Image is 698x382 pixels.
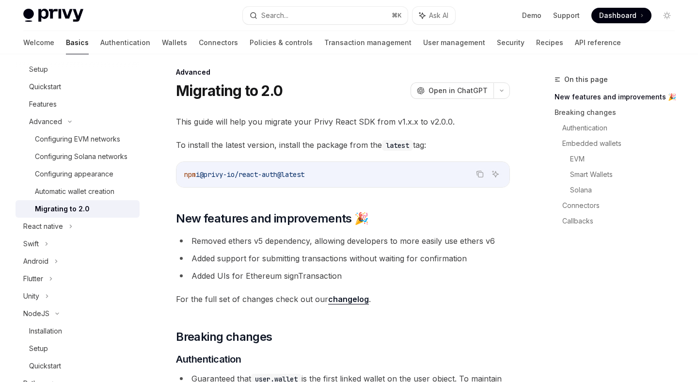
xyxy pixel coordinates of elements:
[66,31,89,54] a: Basics
[162,31,187,54] a: Wallets
[29,81,61,93] div: Quickstart
[536,31,563,54] a: Recipes
[176,269,510,283] li: Added UIs for Ethereum signTransaction
[555,89,682,105] a: New features and improvements 🎉
[261,10,288,21] div: Search...
[474,168,486,180] button: Copy the contents from the code block
[29,98,57,110] div: Features
[176,292,510,306] span: For the full set of changes check out our .
[29,360,61,372] div: Quickstart
[411,82,493,99] button: Open in ChatGPT
[16,165,140,183] a: Configuring appearance
[423,31,485,54] a: User management
[16,322,140,340] a: Installation
[29,116,62,127] div: Advanced
[23,9,83,22] img: light logo
[497,31,524,54] a: Security
[243,7,407,24] button: Search...⌘K
[555,105,682,120] a: Breaking changes
[562,213,682,229] a: Callbacks
[562,120,682,136] a: Authentication
[16,95,140,113] a: Features
[570,151,682,167] a: EVM
[200,170,304,179] span: @privy-io/react-auth@latest
[176,67,510,77] div: Advanced
[23,255,48,267] div: Android
[196,170,200,179] span: i
[176,115,510,128] span: This guide will help you migrate your Privy React SDK from v1.x.x to v2.0.0.
[599,11,636,20] span: Dashboard
[250,31,313,54] a: Policies & controls
[429,11,448,20] span: Ask AI
[29,343,48,354] div: Setup
[562,136,682,151] a: Embedded wallets
[184,170,196,179] span: npm
[35,133,120,145] div: Configuring EVM networks
[328,294,369,304] a: changelog
[176,352,241,366] span: Authentication
[23,31,54,54] a: Welcome
[100,31,150,54] a: Authentication
[382,140,413,151] code: latest
[176,234,510,248] li: Removed ethers v5 dependency, allowing developers to more easily use ethers v6
[176,252,510,265] li: Added support for submitting transactions without waiting for confirmation
[553,11,580,20] a: Support
[489,168,502,180] button: Ask AI
[522,11,541,20] a: Demo
[23,290,39,302] div: Unity
[23,273,43,285] div: Flutter
[23,238,39,250] div: Swift
[428,86,488,95] span: Open in ChatGPT
[29,325,62,337] div: Installation
[176,138,510,152] span: To install the latest version, install the package from the tag:
[324,31,412,54] a: Transaction management
[16,148,140,165] a: Configuring Solana networks
[575,31,621,54] a: API reference
[570,167,682,182] a: Smart Wallets
[35,186,114,197] div: Automatic wallet creation
[16,183,140,200] a: Automatic wallet creation
[591,8,651,23] a: Dashboard
[16,340,140,357] a: Setup
[16,130,140,148] a: Configuring EVM networks
[16,78,140,95] a: Quickstart
[659,8,675,23] button: Toggle dark mode
[176,82,283,99] h1: Migrating to 2.0
[392,12,402,19] span: ⌘ K
[199,31,238,54] a: Connectors
[176,329,272,345] span: Breaking changes
[562,198,682,213] a: Connectors
[35,203,90,215] div: Migrating to 2.0
[16,200,140,218] a: Migrating to 2.0
[16,357,140,375] a: Quickstart
[35,168,113,180] div: Configuring appearance
[570,182,682,198] a: Solana
[23,221,63,232] div: React native
[23,308,49,319] div: NodeJS
[176,211,368,226] span: New features and improvements 🎉
[35,151,127,162] div: Configuring Solana networks
[412,7,455,24] button: Ask AI
[564,74,608,85] span: On this page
